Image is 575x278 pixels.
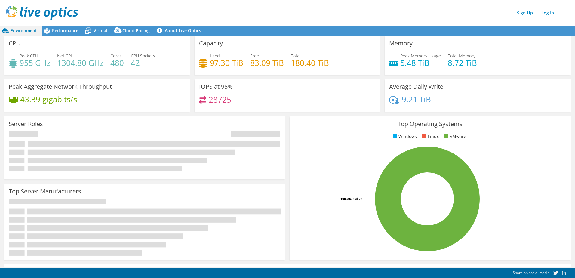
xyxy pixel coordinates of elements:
h4: 9.21 TiB [402,96,431,103]
h3: IOPS at 95% [199,83,233,90]
span: Cores [110,53,122,59]
h4: 5.48 TiB [400,60,441,66]
h4: 955 GHz [20,60,50,66]
span: CPU Sockets [131,53,155,59]
h3: Peak Aggregate Network Throughput [9,83,112,90]
h4: 43.39 gigabits/s [20,96,77,103]
span: Cloud Pricing [122,28,150,33]
h4: 180.40 TiB [291,60,329,66]
li: Windows [391,133,417,140]
h4: 480 [110,60,124,66]
li: Linux [421,133,439,140]
span: Environment [11,28,37,33]
h3: Memory [389,40,413,47]
h4: 42 [131,60,155,66]
span: Peak CPU [20,53,38,59]
h4: 28725 [209,96,231,103]
h3: Top Server Manufacturers [9,188,81,195]
h3: Server Roles [9,121,43,127]
span: Net CPU [57,53,74,59]
span: Used [210,53,220,59]
h3: Capacity [199,40,223,47]
li: VMware [443,133,466,140]
span: Total [291,53,301,59]
h4: 83.09 TiB [250,60,284,66]
h4: 8.72 TiB [448,60,477,66]
h4: 97.30 TiB [210,60,243,66]
span: Virtual [94,28,107,33]
h3: Average Daily Write [389,83,443,90]
tspan: 100.0% [340,196,352,201]
a: Log In [538,8,557,17]
span: Total Memory [448,53,475,59]
img: live_optics_svg.svg [6,6,78,20]
a: Sign Up [514,8,536,17]
span: Free [250,53,259,59]
span: Performance [52,28,78,33]
a: About Live Optics [154,26,206,36]
h3: CPU [9,40,21,47]
h3: Top Operating Systems [294,121,566,127]
tspan: ESXi 7.0 [352,196,363,201]
h4: 1304.80 GHz [57,60,103,66]
span: Share on social media [513,270,550,275]
span: Peak Memory Usage [400,53,441,59]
